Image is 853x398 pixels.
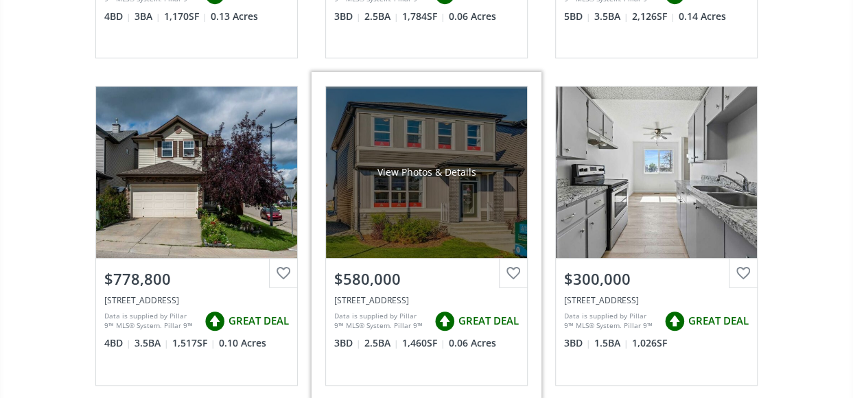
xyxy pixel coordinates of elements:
[564,311,657,331] div: Data is supplied by Pillar 9™ MLS® System. Pillar 9™ is the owner of the copyright in its MLS® Sy...
[135,336,169,350] span: 3.5 BA
[679,10,726,23] span: 0.14 Acres
[449,10,496,23] span: 0.06 Acres
[458,314,519,328] span: GREAT DEAL
[402,10,445,23] span: 1,784 SF
[449,336,496,350] span: 0.06 Acres
[104,294,289,306] div: 22 Springborough Way SW, Calgary, AB T3H 5T4
[172,336,215,350] span: 1,517 SF
[211,10,258,23] span: 0.13 Acres
[334,294,519,306] div: 127 Wolf Hollow Rise SE, Calgary, AB T2X 4M8
[334,268,519,290] div: $580,000
[104,10,131,23] span: 4 BD
[564,10,591,23] span: 5 BD
[377,165,476,179] div: View Photos & Details
[334,10,361,23] span: 3 BD
[594,10,629,23] span: 3.5 BA
[135,10,161,23] span: 3 BA
[661,307,688,335] img: rating icon
[104,336,131,350] span: 4 BD
[632,10,675,23] span: 2,126 SF
[402,336,445,350] span: 1,460 SF
[201,307,229,335] img: rating icon
[564,268,749,290] div: $300,000
[564,336,591,350] span: 3 BD
[688,314,749,328] span: GREAT DEAL
[564,294,749,306] div: 4531 7 Avenue SE #15, Calgary, AB T2G 2Y9
[364,10,399,23] span: 2.5 BA
[364,336,399,350] span: 2.5 BA
[431,307,458,335] img: rating icon
[104,311,198,331] div: Data is supplied by Pillar 9™ MLS® System. Pillar 9™ is the owner of the copyright in its MLS® Sy...
[334,311,428,331] div: Data is supplied by Pillar 9™ MLS® System. Pillar 9™ is the owner of the copyright in its MLS® Sy...
[334,336,361,350] span: 3 BD
[594,336,629,350] span: 1.5 BA
[229,314,289,328] span: GREAT DEAL
[164,10,207,23] span: 1,170 SF
[219,336,266,350] span: 0.10 Acres
[632,336,667,350] span: 1,026 SF
[104,268,289,290] div: $778,800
